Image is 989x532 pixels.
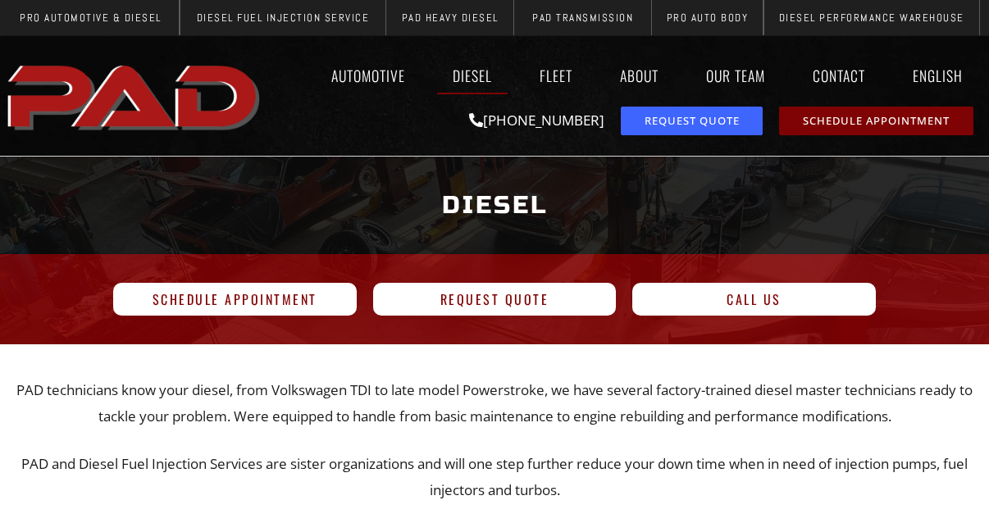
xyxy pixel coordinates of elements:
[316,57,421,94] a: Automotive
[667,12,749,23] span: Pro Auto Body
[437,57,508,94] a: Diesel
[632,283,876,316] a: Call Us
[604,57,674,94] a: About
[197,12,370,23] span: Diesel Fuel Injection Service
[2,451,987,504] p: PAD and Diesel Fuel Injection Services are sister organizations and will one step further reduce ...
[2,377,987,430] p: PAD technicians know your diesel, from Volkswagen TDI to late model Powerstroke, we have several ...
[20,12,162,23] span: Pro Automotive & Diesel
[268,57,987,94] nav: Menu
[532,12,633,23] span: PAD Transmission
[402,12,499,23] span: PAD Heavy Diesel
[469,111,604,130] a: [PHONE_NUMBER]
[2,52,268,140] a: pro automotive and diesel home page
[2,52,268,140] img: The image shows the word "PAD" in bold, red, uppercase letters with a slight shadow effect.
[440,293,549,306] span: Request Quote
[797,57,881,94] a: Contact
[779,12,964,23] span: Diesel Performance Warehouse
[897,57,987,94] a: English
[153,293,317,306] span: Schedule Appointment
[113,283,357,316] a: Schedule Appointment
[803,116,950,126] span: Schedule Appointment
[690,57,781,94] a: Our Team
[645,116,740,126] span: Request Quote
[779,107,973,135] a: schedule repair or service appointment
[11,175,978,236] h1: Diesel
[727,293,782,306] span: Call Us
[373,283,617,316] a: Request Quote
[524,57,588,94] a: Fleet
[621,107,763,135] a: request a service or repair quote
